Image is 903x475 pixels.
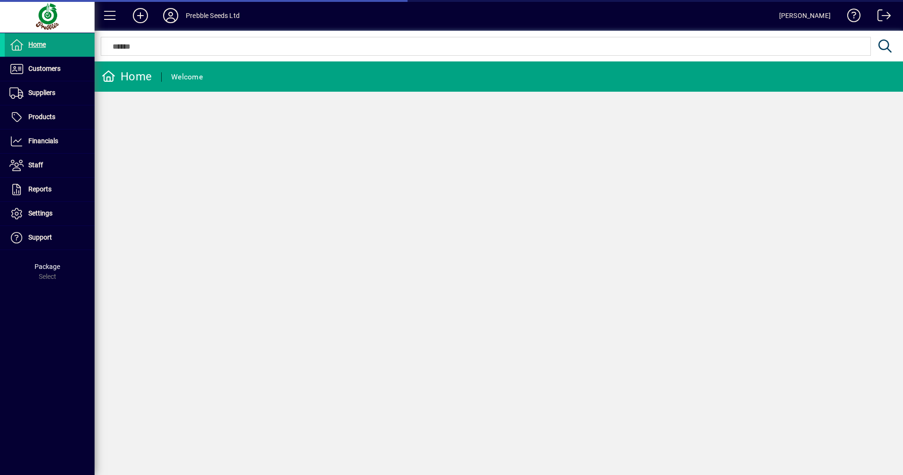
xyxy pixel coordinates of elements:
span: Financials [28,137,58,145]
span: Reports [28,185,52,193]
span: Products [28,113,55,121]
a: Knowledge Base [840,2,861,33]
a: Financials [5,130,95,153]
a: Staff [5,154,95,177]
a: Suppliers [5,81,95,105]
span: Settings [28,209,52,217]
button: Profile [156,7,186,24]
a: Settings [5,202,95,225]
span: Suppliers [28,89,55,96]
a: Reports [5,178,95,201]
a: Products [5,105,95,129]
span: Package [35,263,60,270]
span: Staff [28,161,43,169]
a: Support [5,226,95,250]
div: Welcome [171,69,203,85]
span: Support [28,233,52,241]
span: Customers [28,65,61,72]
button: Add [125,7,156,24]
a: Logout [870,2,891,33]
div: Home [102,69,152,84]
div: Prebble Seeds Ltd [186,8,240,23]
span: Home [28,41,46,48]
a: Customers [5,57,95,81]
div: [PERSON_NAME] [779,8,831,23]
